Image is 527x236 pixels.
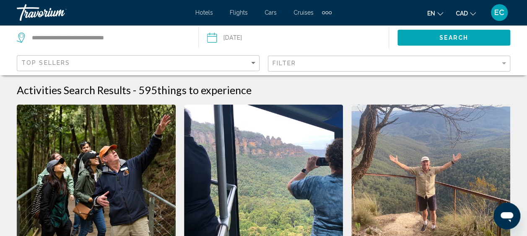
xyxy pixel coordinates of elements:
button: Extra navigation items [322,6,332,19]
button: Filter [268,55,511,72]
mat-select: Sort by [21,60,257,67]
span: - [133,84,136,96]
span: en [427,10,435,17]
span: Top Sellers [21,59,70,66]
span: things to experience [157,84,252,96]
h1: Activities Search Results [17,84,131,96]
span: CAD [456,10,468,17]
span: Search [439,35,469,41]
a: Travorium [17,4,187,21]
span: Filter [273,60,296,67]
a: Hotels [195,9,213,16]
button: Date: Dec 4, 2025 [207,25,389,50]
button: Change language [427,7,443,19]
button: User Menu [488,4,510,21]
span: EC [494,8,504,17]
button: Change currency [456,7,476,19]
a: Flights [230,9,248,16]
a: Cars [265,9,277,16]
iframe: Button to launch messaging window [493,203,520,229]
h2: 595 [138,84,252,96]
button: Search [397,30,510,45]
a: Cruises [293,9,314,16]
